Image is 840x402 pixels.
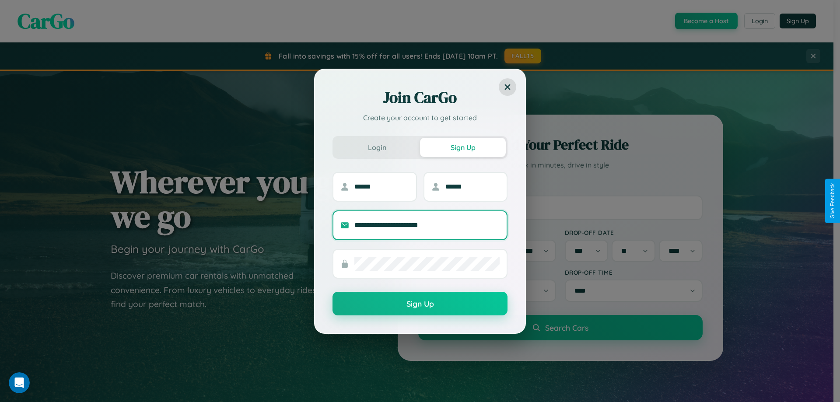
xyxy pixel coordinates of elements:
div: Give Feedback [829,183,836,219]
h2: Join CarGo [332,87,507,108]
button: Sign Up [420,138,506,157]
p: Create your account to get started [332,112,507,123]
iframe: Intercom live chat [9,372,30,393]
button: Sign Up [332,292,507,315]
button: Login [334,138,420,157]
